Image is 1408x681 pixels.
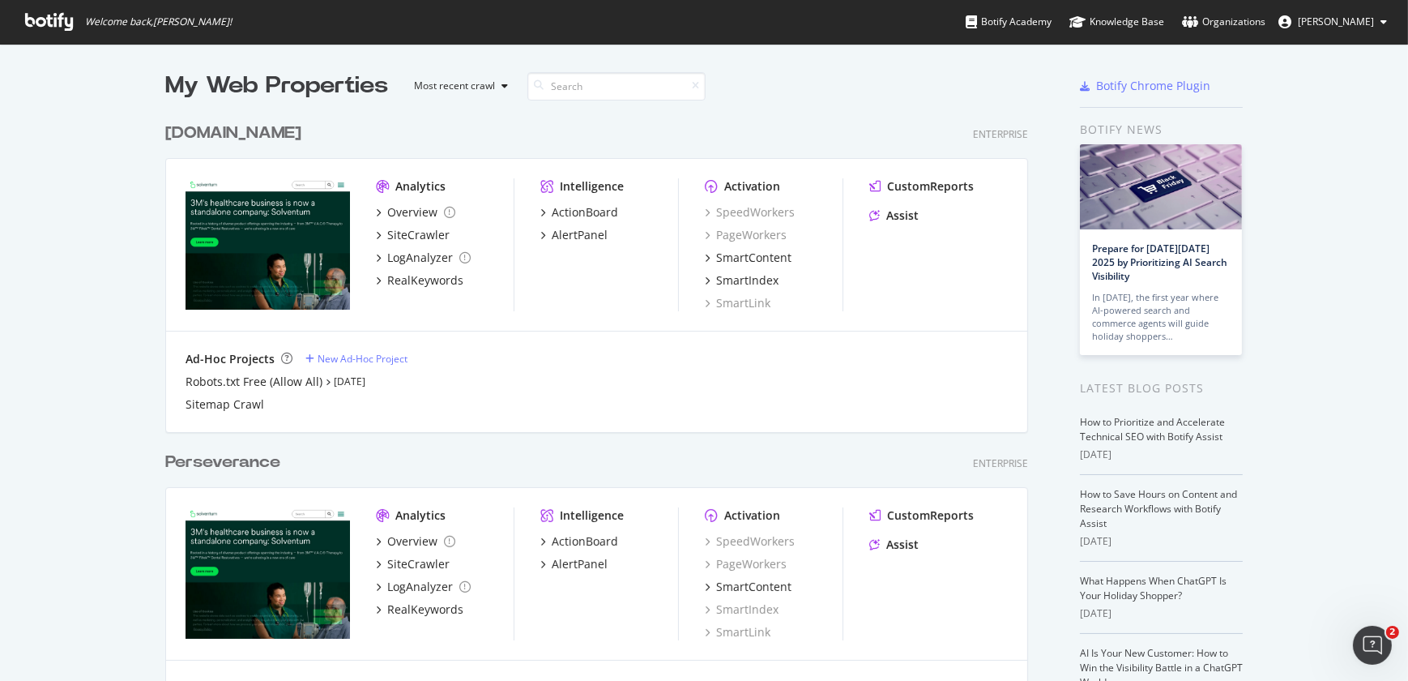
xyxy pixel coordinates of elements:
a: AlertPanel [540,556,608,572]
a: AlertPanel [540,227,608,243]
a: What Happens When ChatGPT Is Your Holiday Shopper? [1080,574,1227,602]
div: CustomReports [887,178,974,195]
a: Botify Chrome Plugin [1080,78,1210,94]
div: Analytics [395,508,446,524]
a: SiteCrawler [376,227,450,243]
a: LogAnalyzer [376,250,471,266]
a: Assist [869,537,919,553]
div: Intelligence [560,508,624,524]
a: PageWorkers [705,556,787,572]
img: Prepare for Black Friday 2025 by Prioritizing AI Search Visibility [1080,144,1242,229]
div: AlertPanel [552,227,608,243]
div: Assist [886,208,919,224]
div: SmartIndex [716,272,779,289]
div: SiteCrawler [387,556,450,572]
a: ActionBoard [540,533,618,550]
div: [DATE] [1080,448,1243,462]
div: SmartContent [716,579,791,595]
a: RealKeywords [376,272,463,289]
a: Overview [376,533,455,550]
div: Botify news [1080,121,1243,139]
img: solventum-perserverance.com [186,508,350,639]
div: [DOMAIN_NAME] [165,122,301,145]
div: Analytics [395,178,446,195]
div: LogAnalyzer [387,579,453,595]
div: Botify Chrome Plugin [1096,78,1210,94]
a: SmartIndex [705,602,779,618]
div: Overview [387,533,437,550]
div: My Web Properties [165,70,388,102]
a: ActionBoard [540,204,618,221]
div: Latest Blog Posts [1080,379,1243,397]
div: Overview [387,204,437,221]
a: CustomReports [869,508,974,524]
a: SmartLink [705,295,770,311]
a: New Ad-Hoc Project [305,352,407,366]
div: SiteCrawler [387,227,450,243]
iframe: Intercom live chat [1353,626,1392,665]
div: SmartContent [716,250,791,266]
div: Activation [724,508,780,524]
a: How to Prioritize and Accelerate Technical SEO with Botify Assist [1080,415,1225,443]
a: [DATE] [334,375,365,388]
span: Welcome back, [PERSON_NAME] ! [85,15,232,28]
a: Prepare for [DATE][DATE] 2025 by Prioritizing AI Search Visibility [1092,242,1227,283]
div: Intelligence [560,178,624,195]
a: Robots.txt Free (Allow All) [186,374,322,390]
a: [DOMAIN_NAME] [165,122,308,145]
div: [DATE] [1080,534,1243,549]
a: SmartIndex [705,272,779,289]
div: CustomReports [887,508,974,524]
div: Enterprise [973,127,1028,141]
a: SpeedWorkers [705,533,795,550]
div: Organizations [1182,14,1265,30]
a: RealKeywords [376,602,463,618]
div: Activation [724,178,780,195]
span: Travis Yano [1298,15,1374,28]
a: Overview [376,204,455,221]
div: Knowledge Base [1069,14,1164,30]
a: SmartContent [705,250,791,266]
a: SmartContent [705,579,791,595]
input: Search [527,72,706,101]
a: Perseverance [165,451,287,474]
div: New Ad-Hoc Project [318,352,407,366]
div: Assist [886,537,919,553]
div: Most recent crawl [414,81,495,91]
a: CustomReports [869,178,974,195]
a: SiteCrawler [376,556,450,572]
a: SpeedWorkers [705,204,795,221]
div: LogAnalyzer [387,250,453,266]
div: Botify Academy [966,14,1052,30]
div: Enterprise [973,456,1028,470]
img: solventum.com [186,178,350,310]
div: RealKeywords [387,602,463,618]
button: Most recent crawl [401,73,514,99]
a: How to Save Hours on Content and Research Workflows with Botify Assist [1080,487,1237,530]
div: ActionBoard [552,204,618,221]
a: PageWorkers [705,227,787,243]
a: Assist [869,208,919,224]
div: Perseverance [165,451,280,474]
a: SmartLink [705,624,770,640]
div: ActionBoard [552,533,618,550]
div: [DATE] [1080,606,1243,621]
div: RealKeywords [387,272,463,289]
a: LogAnalyzer [376,579,471,595]
div: In [DATE], the first year where AI-powered search and commerce agents will guide holiday shoppers… [1092,291,1230,343]
span: 2 [1386,626,1399,639]
button: [PERSON_NAME] [1265,9,1400,35]
div: Ad-Hoc Projects [186,351,275,367]
a: Sitemap Crawl [186,396,264,413]
div: AlertPanel [552,556,608,572]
